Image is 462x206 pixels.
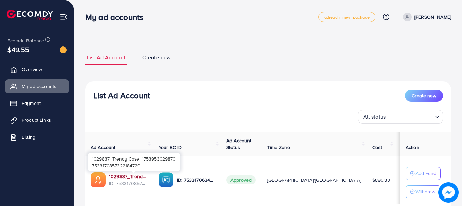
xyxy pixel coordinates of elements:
span: [GEOGRAPHIC_DATA]/[GEOGRAPHIC_DATA] [267,176,362,183]
h3: List Ad Account [93,91,150,100]
a: Billing [5,130,69,144]
img: image [60,46,67,53]
a: Payment [5,96,69,110]
img: ic-ads-acc.e4c84228.svg [91,172,106,187]
span: Ecomdy Balance [7,37,44,44]
input: Search for option [388,111,432,122]
span: Time Zone [267,144,290,151]
span: List Ad Account [87,54,125,61]
h3: My ad accounts [85,12,149,22]
span: Ad Account [91,144,116,151]
span: 1029837_Trendy Case_1753953029870 [92,155,175,162]
span: Action [406,144,419,151]
img: menu [60,13,68,21]
div: Search for option [358,110,443,124]
span: Create new [142,54,171,61]
span: $49.55 [7,44,29,54]
p: Withdraw [415,188,435,196]
span: Approved [226,175,256,184]
span: Payment [22,100,41,107]
a: Overview [5,62,69,76]
span: Create new [412,92,436,99]
img: ic-ba-acc.ded83a64.svg [159,172,173,187]
span: Overview [22,66,42,73]
span: $896.83 [372,176,390,183]
span: Ad Account Status [226,137,252,151]
a: My ad accounts [5,79,69,93]
span: Product Links [22,117,51,124]
a: 1029837_Trendy Case_1753953029870 [109,173,148,180]
span: Your BC ID [159,144,182,151]
button: Withdraw [406,185,441,198]
img: logo [7,10,53,20]
span: adreach_new_package [324,15,370,19]
p: Add Fund [415,169,436,177]
a: [PERSON_NAME] [400,13,451,21]
span: Cost [372,144,382,151]
span: Billing [22,134,35,141]
span: ID: 7533170857322184720 [109,180,148,187]
button: Create new [405,90,443,102]
a: adreach_new_package [318,12,375,22]
p: [PERSON_NAME] [414,13,451,21]
span: All status [362,112,387,122]
a: Product Links [5,113,69,127]
img: image [438,182,458,202]
p: ID: 7533170634600448001 [177,176,216,184]
span: My ad accounts [22,83,56,90]
div: 7533170857322184720 [88,153,180,171]
button: Add Fund [406,167,441,180]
